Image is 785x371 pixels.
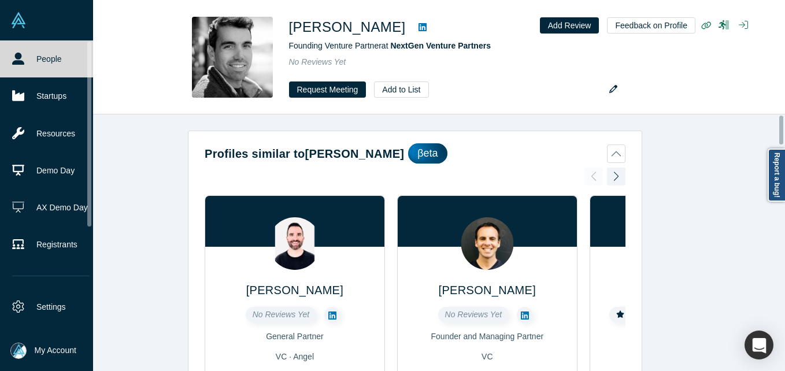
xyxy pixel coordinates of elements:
[431,332,544,341] span: Founder and Managing Partner
[607,17,695,34] button: Feedback on Profile
[10,343,27,359] img: Mia Scott's Account
[289,57,346,66] span: No Reviews Yet
[390,41,491,50] a: NextGen Venture Partners
[289,81,366,98] button: Request Meeting
[10,12,27,28] img: Alchemist Vault Logo
[205,145,404,162] h2: Profiles similar to [PERSON_NAME]
[246,284,343,296] a: [PERSON_NAME]
[374,81,428,98] button: Add to List
[289,17,406,38] h1: [PERSON_NAME]
[35,344,76,357] span: My Account
[408,143,447,164] div: βeta
[768,149,785,202] a: Report a bug!
[289,41,491,50] span: Founding Venture Partner at
[213,351,376,363] div: VC · Angel
[268,217,321,270] img: Erik Bruckner's Profile Image
[192,17,273,98] img: Justin Ernest's Profile Image
[439,284,536,296] a: [PERSON_NAME]
[406,351,569,363] div: VC
[540,17,599,34] button: Add Review
[266,332,324,341] span: General Partner
[598,351,761,363] div: Mentor · VC
[205,143,625,164] button: Profiles similar to[PERSON_NAME]βeta
[10,343,76,359] button: My Account
[461,217,513,270] img: Craig Shapiro's Profile Image
[445,310,502,319] span: No Reviews Yet
[253,310,310,319] span: No Reviews Yet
